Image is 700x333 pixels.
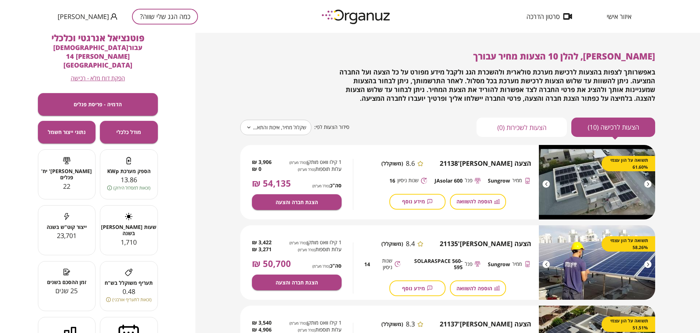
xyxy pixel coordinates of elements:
span: 50,700 ₪ [252,259,291,269]
button: איזור אישי [596,13,642,20]
span: (משוקלל) [381,321,403,327]
span: 1,710 [121,238,137,246]
span: מידע נוסף [402,198,425,204]
span: JAsolar 600 [435,177,463,184]
span: (כולל מע"מ) [289,321,307,326]
span: סידור הצעות לפי: [314,124,349,131]
span: תשואה על הון עצמי 51.51% [609,317,648,331]
span: עלות תוספות [283,166,342,173]
span: תשואה על הון עצמי 58.26% [609,237,648,251]
span: (זכאות למסלול הירוק) [113,184,151,191]
span: 13.86 [121,175,137,184]
span: [PERSON_NAME] [58,13,109,20]
span: סה"כ [312,263,342,269]
span: איזור אישי [607,13,631,20]
span: עלות תוספות [283,246,342,253]
button: מידע נוסף [389,194,446,210]
span: 16 [389,177,395,184]
span: הצגת חברה והצעה [276,279,318,286]
span: 0 ₪ [252,166,261,173]
span: Sungrow [488,177,510,184]
span: 23,701 [57,231,77,240]
span: (כולל מע"מ) [298,167,315,172]
span: הוספה להשוואה [456,198,492,204]
span: Sungrow [488,261,510,267]
button: הוספה להשוואה [450,280,506,296]
span: עבור [DEMOGRAPHIC_DATA] [PERSON_NAME] 14 [GEOGRAPHIC_DATA] [53,43,143,69]
span: 54,135 ₪ [252,178,291,188]
span: 1 קילו וואט מותקן [283,319,342,326]
span: שנות ניסיון [372,257,392,271]
span: 3,271 ₪ [252,246,272,253]
span: (כולל מע"מ) [298,247,315,252]
button: כמה הגג שלי שווה? [132,9,198,24]
span: סרטון הדרכה [526,13,560,20]
span: ממיר [512,261,522,268]
button: הצעות לרכישה (10) [571,118,655,137]
span: זמן ההסכם בשנים [38,279,96,285]
span: SOLARASPACE 560-595 [408,258,463,271]
button: הצגת חברה והצעה [252,194,342,210]
button: מודל כלכלי [100,121,158,143]
span: 8.6 [406,160,415,168]
span: ממיר [512,177,522,184]
span: הספק מערכת KWp [100,168,157,174]
span: באפשרותך לצפות בהצעות לרכישת מערכת סולארית ולהשכרת הגג ולקבל מידע מפורט על כל הצעה ועל החברה המצי... [339,68,655,103]
span: מידע נוסף [402,285,425,291]
img: image [539,145,655,219]
span: (כולל מע"מ) [312,183,330,188]
span: 8.4 [406,240,415,248]
span: 14 [364,261,370,267]
button: הפקת דוח מלא - רכישה [71,75,125,82]
span: נתוני ייצור חשמל [48,129,86,135]
span: (זכאות לתעריף אורבני) [112,296,152,303]
span: 3,422 ₪ [252,239,272,246]
span: 3,540 ₪ [252,319,272,326]
div: שקלול מחיר, איכות והתאמה [240,117,311,138]
span: ייצור קוט"ש בשנה [38,224,96,230]
button: נתוני ייצור חשמל [38,121,96,143]
img: image [539,225,655,300]
span: (כולל מע"מ) [312,264,330,269]
button: הדמיה - פריסת פנלים [38,93,158,116]
span: שנות ניסיון [397,177,419,184]
span: 1 קילו וואט מותקן [283,239,342,246]
button: הצגת חברה והצעה [252,275,342,290]
span: מודל כלכלי [116,129,141,135]
span: הצעה [PERSON_NAME]' 21138 [440,160,531,168]
span: 1 קילו וואט מותקן [283,159,342,166]
span: פנל [465,177,472,184]
span: פנל [465,261,472,268]
button: מידע נוסף [389,280,446,296]
span: הצגת חברה והצעה [276,199,318,205]
span: (כולל מע"מ) [289,240,307,245]
span: (כולל מע"מ) [298,328,315,333]
span: (משוקלל) [381,160,403,166]
span: 25 שנים [55,286,78,295]
span: תשואה על הון עצמי 61.60% [609,157,648,171]
button: הוספה להשוואה [450,194,506,210]
button: [PERSON_NAME] [58,12,117,21]
button: הצעות לשכירות (0) [477,118,567,137]
span: תעריף משוקלל בש"ח [100,280,157,286]
span: הדמיה - פריסת פנלים [74,101,122,107]
img: logo [316,7,397,27]
span: סה"כ [312,182,342,188]
span: הצעה [PERSON_NAME]' 21135 [440,240,531,248]
span: פוטנציאל אנרגטי וכלכלי [51,32,144,44]
span: 3,906 ₪ [252,159,272,166]
span: [PERSON_NAME], להלן 10 הצעות מחיר עבורך [473,50,655,62]
span: 0.48 [122,287,135,296]
span: 22 [63,182,70,191]
button: סרטון הדרכה [516,13,583,20]
span: 8.3 [406,320,415,328]
span: (כולל מע"מ) [289,160,307,165]
span: שעות [PERSON_NAME] בשנה [100,224,157,237]
span: (משוקלל) [381,241,403,247]
span: הוספה להשוואה [456,285,492,291]
span: [PERSON_NAME]' יח' פנלים [38,168,96,181]
span: הצעה [PERSON_NAME]' 21137 [440,320,531,328]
